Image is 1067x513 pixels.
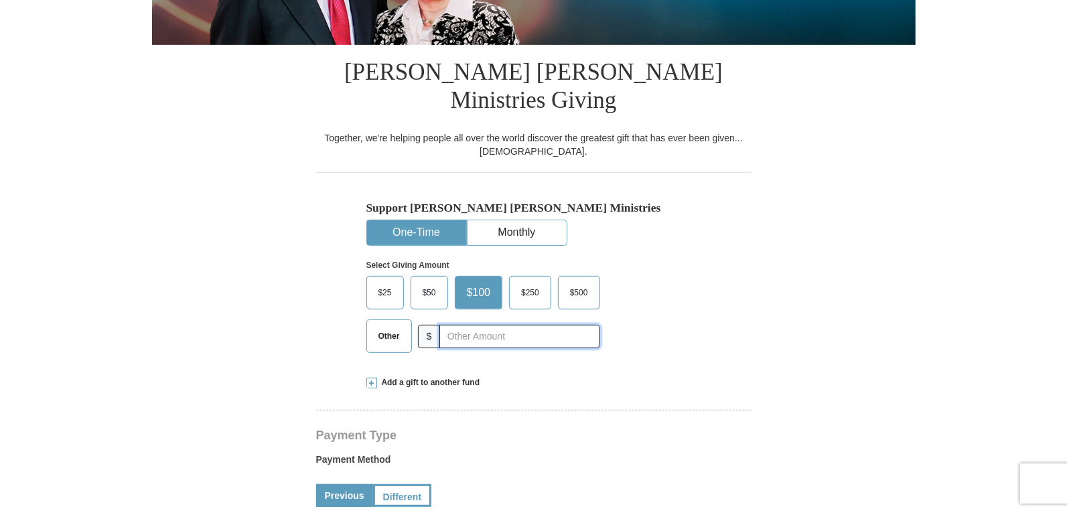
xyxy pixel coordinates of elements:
[372,326,407,346] span: Other
[418,325,441,348] span: $
[416,283,443,303] span: $50
[367,220,466,245] button: One-Time
[316,484,373,507] a: Previous
[372,283,399,303] span: $25
[316,131,752,158] div: Together, we're helping people all over the world discover the greatest gift that has ever been g...
[366,201,701,215] h5: Support [PERSON_NAME] [PERSON_NAME] Ministries
[316,430,752,441] h4: Payment Type
[563,283,595,303] span: $500
[460,283,498,303] span: $100
[316,453,752,473] label: Payment Method
[439,325,599,348] input: Other Amount
[373,484,432,507] a: Different
[514,283,546,303] span: $250
[316,45,752,131] h1: [PERSON_NAME] [PERSON_NAME] Ministries Giving
[366,261,449,270] strong: Select Giving Amount
[468,220,567,245] button: Monthly
[377,377,480,388] span: Add a gift to another fund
